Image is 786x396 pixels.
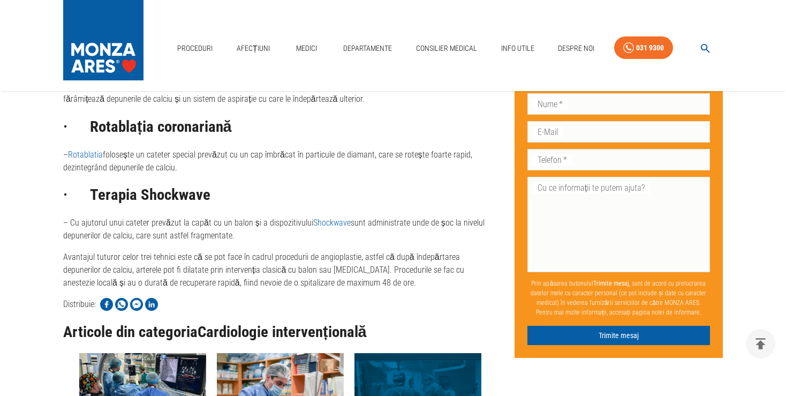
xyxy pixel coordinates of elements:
p: – folosește un cateter special prevăzut cu un cap îmbrăcat în particule de diamant, care se roteș... [63,148,497,174]
h2: · Terapia Shockwave [63,186,497,204]
img: Share on WhatsApp [115,298,128,311]
a: 031 9300 [614,36,673,59]
img: Share on Facebook Messenger [130,298,143,311]
p: Prin apăsarea butonului , sunt de acord cu prelucrarea datelor mele cu caracter personal (ce pot ... [527,274,710,322]
a: Rotablatia [68,150,103,160]
p: Distribuie: [63,298,96,311]
div: 031 9300 [636,41,664,55]
a: Proceduri [173,38,217,59]
a: Medici [289,38,323,59]
img: Share on LinkedIn [145,298,158,311]
img: Share on Facebook [100,298,113,311]
a: Shockwave [313,218,351,228]
a: Consilier Medical [412,38,481,59]
b: Trimite mesaj [593,280,629,287]
a: Info Utile [497,38,539,59]
h3: Articole din categoria Cardiologie intervențională [63,324,497,341]
a: Despre Noi [554,38,599,59]
h2: · Rotablația coronariană [63,118,497,136]
a: Departamente [339,38,396,59]
button: delete [746,329,775,358]
p: Avantajul tuturor celor trei tehnici este că se pot face în cadrul procedurii de angioplastie, as... [63,251,497,289]
p: – Este o metodă de dezobstrucție arterială cu sistemul unic , care folosește niște lamele special... [63,80,497,106]
a: Afecțiuni [232,38,274,59]
p: – Cu ajutorul unui cateter prevăzut la capăt cu un balon și a dispozitivului sunt administrate un... [63,216,497,242]
button: Trimite mesaj [527,326,710,346]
